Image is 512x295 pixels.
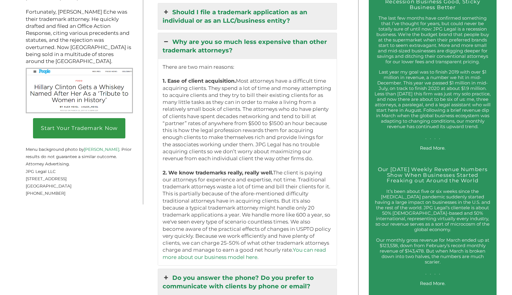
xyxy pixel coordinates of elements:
[84,147,119,152] a: [PERSON_NAME]
[26,191,65,196] span: [PHONE_NUMBER]
[420,280,445,286] a: Read More.
[158,33,337,59] a: Why are you so much less expensive than other trademark attorneys?
[420,145,445,151] a: Read More.
[158,59,337,265] div: Why are you so much less expensive than other trademark attorneys?
[26,140,131,159] small: Menu background photo by . Prior results do not guarantee a similar outcome.
[378,166,488,184] a: Our [DATE] Weekly Revenue Numbers Show When Businesses Started Freaking out Around the World
[163,170,273,176] b: 2. We know trademarks really, really well.
[374,189,491,232] p: It’s been about five or six weeks since the [MEDICAL_DATA] pandemic suddenly started having a lar...
[26,161,70,166] span: Attorney Advertising.
[163,64,332,261] p: There are two main reasons: Most attorneys have a difficult time acquiring clients. They spend a ...
[158,3,337,29] a: Should I file a trademark application as an individual or as an LLC/business entity?
[374,237,491,276] p: Our monthly gross revenue for March ended up at $123,538, down from February’s record monthly rev...
[26,68,133,113] img: Rodham Rye People Screenshot
[33,118,125,138] a: Start Your Trademark Now
[26,8,133,65] p: Fortunately, [PERSON_NAME] Eche was their trademark attorney. He quickly drafted and filed an Off...
[374,15,491,65] p: The last few months have confirmed something that I’ve thought for years, but could never be tota...
[26,169,56,174] span: JPG Legal LLC
[26,176,67,181] span: [STREET_ADDRESS]
[26,184,71,188] span: [GEOGRAPHIC_DATA]
[158,269,337,295] a: Do you answer the phone? Do you prefer to communicate with clients by phone or email?
[163,247,326,260] a: You can read more about our business model here
[163,78,236,84] b: 1. Ease of client acquisition.
[374,69,491,140] p: Last year my goal was to finish 2019 with over $1 million in revenue, a number we hit in mid-Dece...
